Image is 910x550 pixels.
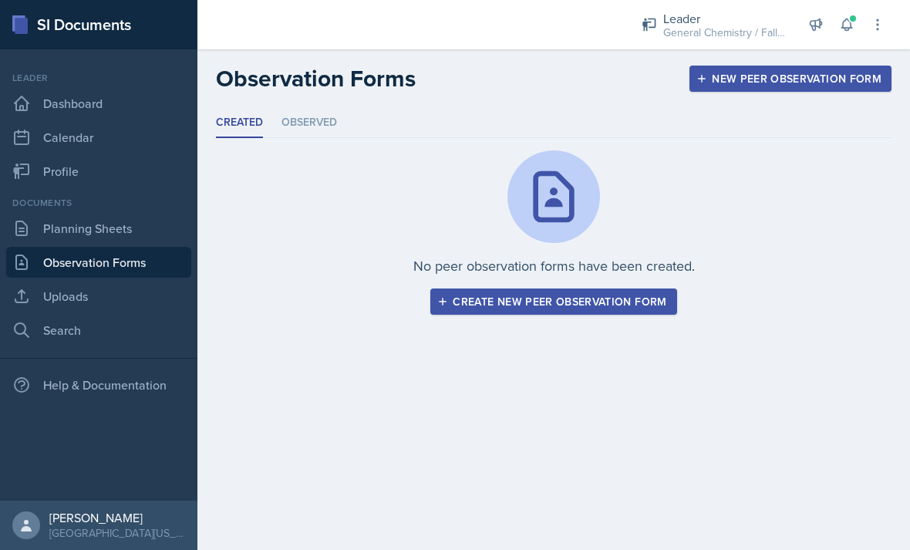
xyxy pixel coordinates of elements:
a: Uploads [6,281,191,312]
div: Help & Documentation [6,369,191,400]
div: Leader [6,71,191,85]
a: Dashboard [6,88,191,119]
li: Created [216,108,263,138]
a: Observation Forms [6,247,191,278]
div: Documents [6,196,191,210]
div: [GEOGRAPHIC_DATA][US_STATE] [49,525,185,541]
div: General Chemistry / Fall 2025 [663,25,787,41]
a: Search [6,315,191,346]
button: Create new peer observation form [430,288,676,315]
a: Planning Sheets [6,213,191,244]
div: New Peer Observation Form [699,73,881,85]
button: New Peer Observation Form [689,66,891,92]
div: [PERSON_NAME] [49,510,185,525]
h2: Observation Forms [216,65,416,93]
a: Profile [6,156,191,187]
a: Calendar [6,122,191,153]
p: No peer observation forms have been created. [413,255,695,276]
li: Observed [281,108,337,138]
div: Leader [663,9,787,28]
div: Create new peer observation form [440,295,666,308]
